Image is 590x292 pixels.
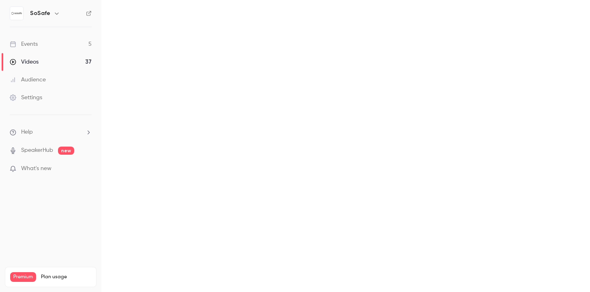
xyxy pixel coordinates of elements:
span: Plan usage [41,274,91,280]
span: Help [21,128,33,136]
iframe: Noticeable Trigger [82,165,92,173]
div: Settings [10,94,42,102]
div: Videos [10,58,39,66]
span: Premium [10,272,36,282]
h6: SoSafe [30,9,50,17]
a: SpeakerHub [21,146,53,155]
span: new [58,147,74,155]
img: SoSafe [10,7,23,20]
li: help-dropdown-opener [10,128,92,136]
span: What's new [21,164,51,173]
div: Events [10,40,38,48]
div: Audience [10,76,46,84]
